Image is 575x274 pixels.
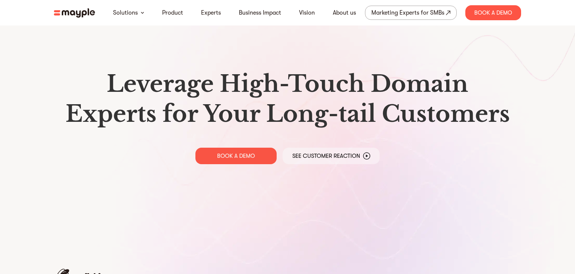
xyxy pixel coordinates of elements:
[239,8,281,17] a: Business Impact
[292,152,360,160] p: See Customer Reaction
[54,8,95,18] img: mayple-logo
[283,148,380,164] a: See Customer Reaction
[217,152,255,160] p: BOOK A DEMO
[201,8,221,17] a: Experts
[365,6,457,20] a: Marketing Experts for SMBs
[333,8,356,17] a: About us
[195,148,277,164] a: BOOK A DEMO
[162,8,183,17] a: Product
[299,8,315,17] a: Vision
[371,7,444,18] div: Marketing Experts for SMBs
[60,69,515,129] h1: Leverage High-Touch Domain Experts for Your Long-tail Customers
[113,8,138,17] a: Solutions
[465,5,521,20] div: Book A Demo
[141,12,144,14] img: arrow-down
